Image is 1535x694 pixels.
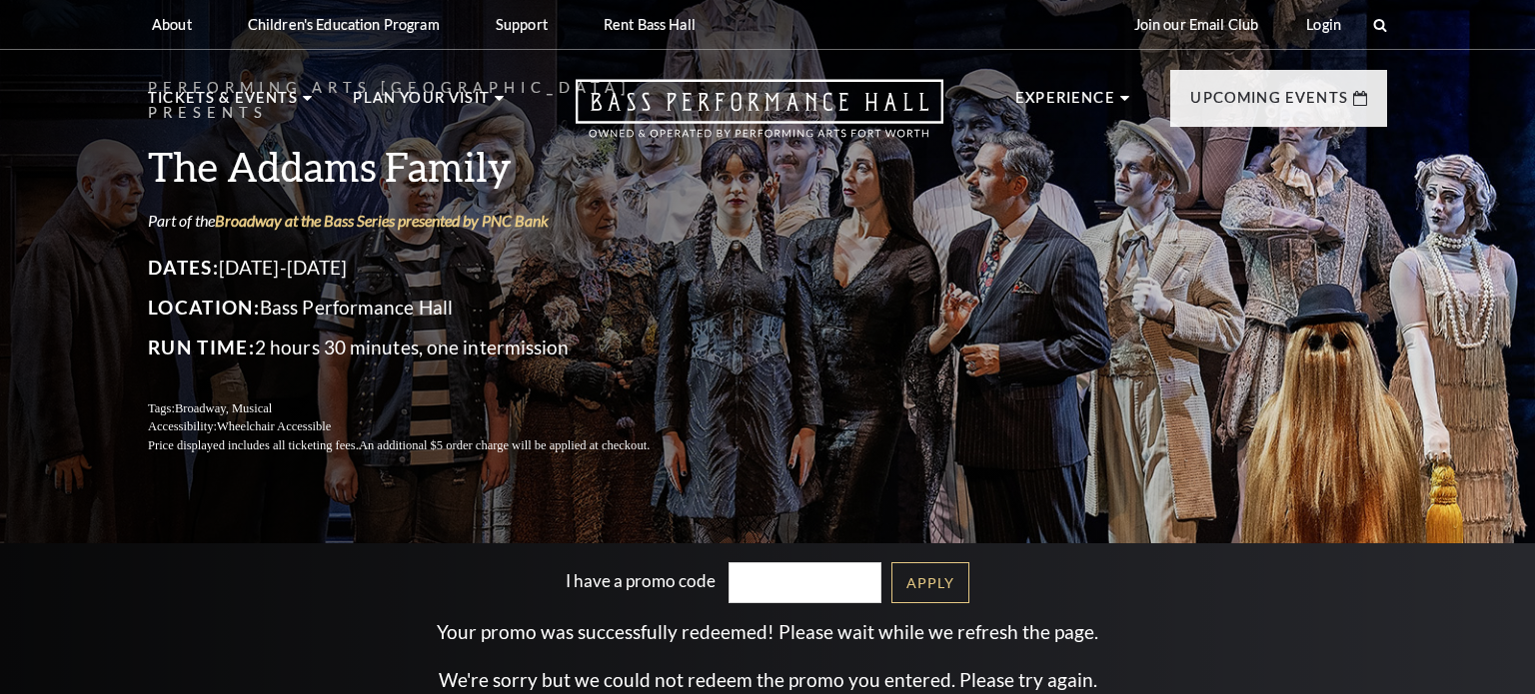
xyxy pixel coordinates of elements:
p: Bass Performance Hall [148,292,698,324]
span: Location: [148,296,260,319]
p: About [152,16,192,33]
p: 2 hours 30 minutes, one intermission [148,332,698,363]
p: Plan Your Visit [353,86,490,122]
p: Price displayed includes all ticketing fees. [148,436,698,455]
span: An additional $5 order charge will be applied at checkout. [359,438,650,452]
span: Broadway, Musical [175,401,272,415]
span: Dates: [148,256,219,279]
a: Apply [891,562,969,603]
p: Accessibility: [148,417,698,436]
p: Part of the [148,210,698,232]
a: Broadway at the Bass Series presented by PNC Bank [215,211,549,230]
h3: The Addams Family [148,141,698,192]
p: Tickets & Events [148,86,298,122]
p: Experience [1015,86,1115,122]
span: Run Time: [148,336,255,358]
label: I have a promo code [566,570,716,591]
p: Children's Education Program [248,16,440,33]
p: Tags: [148,399,698,418]
p: [DATE]-[DATE] [148,252,698,284]
span: Wheelchair Accessible [217,419,331,433]
p: Upcoming Events [1190,86,1348,122]
p: Rent Bass Hall [604,16,696,33]
p: Support [496,16,548,33]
